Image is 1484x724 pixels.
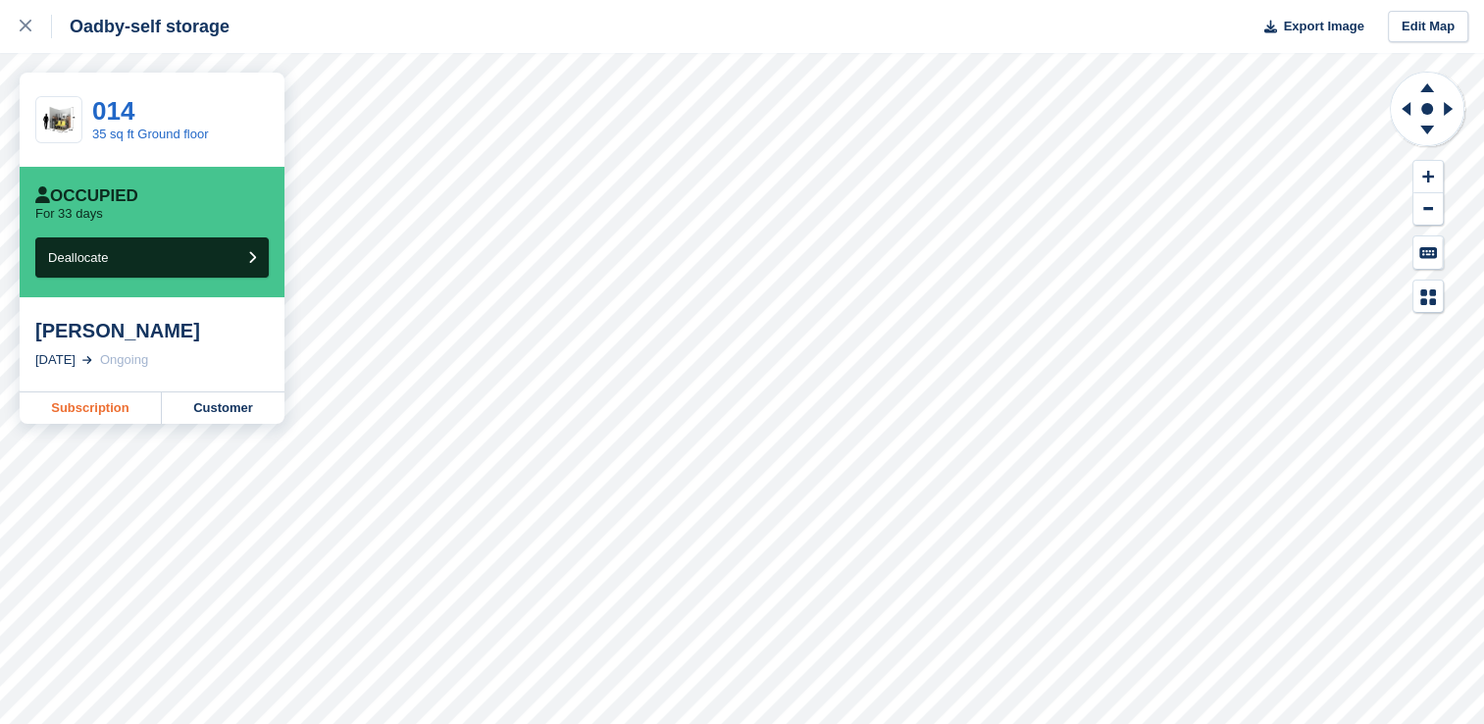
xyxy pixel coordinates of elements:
button: Zoom In [1413,161,1443,193]
p: For 33 days [35,206,103,222]
a: 35 sq ft Ground floor [92,127,209,141]
div: Oadby-self storage [52,15,230,38]
div: Occupied [35,186,138,206]
a: 014 [92,96,134,126]
div: Ongoing [100,350,148,370]
button: Zoom Out [1413,193,1443,226]
button: Map Legend [1413,281,1443,313]
button: Deallocate [35,237,269,278]
img: arrow-right-light-icn-cde0832a797a2874e46488d9cf13f60e5c3a73dbe684e267c42b8395dfbc2abf.svg [82,356,92,364]
div: [PERSON_NAME] [35,319,269,342]
img: 35-sqft-unit%20(7).jpg [36,103,81,137]
span: Export Image [1283,17,1363,36]
button: Export Image [1253,11,1364,43]
a: Edit Map [1388,11,1468,43]
a: Subscription [20,392,162,424]
span: Deallocate [48,250,108,265]
a: Customer [162,392,284,424]
button: Keyboard Shortcuts [1413,236,1443,269]
div: [DATE] [35,350,76,370]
